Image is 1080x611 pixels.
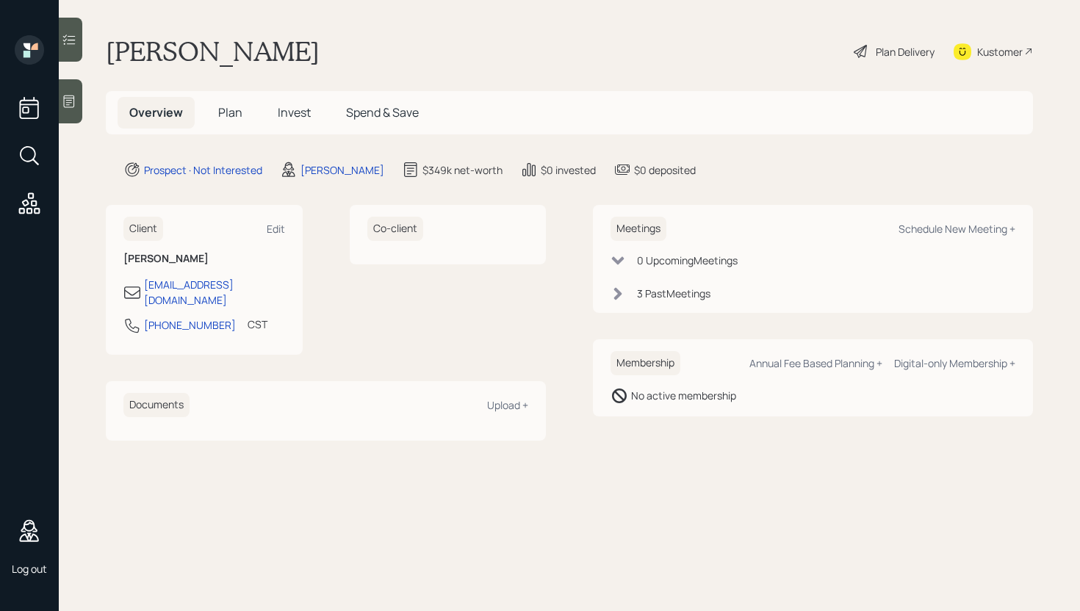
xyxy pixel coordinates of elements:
[631,388,736,403] div: No active membership
[144,317,236,333] div: [PHONE_NUMBER]
[12,562,47,576] div: Log out
[611,351,680,375] h6: Membership
[422,162,503,178] div: $349k net-worth
[487,398,528,412] div: Upload +
[634,162,696,178] div: $0 deposited
[123,253,285,265] h6: [PERSON_NAME]
[106,35,320,68] h1: [PERSON_NAME]
[611,217,666,241] h6: Meetings
[637,253,738,268] div: 0 Upcoming Meeting s
[899,222,1015,236] div: Schedule New Meeting +
[123,217,163,241] h6: Client
[876,44,935,59] div: Plan Delivery
[637,286,710,301] div: 3 Past Meeting s
[894,356,1015,370] div: Digital-only Membership +
[248,317,267,332] div: CST
[749,356,882,370] div: Annual Fee Based Planning +
[300,162,384,178] div: [PERSON_NAME]
[144,277,285,308] div: [EMAIL_ADDRESS][DOMAIN_NAME]
[218,104,242,120] span: Plan
[541,162,596,178] div: $0 invested
[278,104,311,120] span: Invest
[144,162,262,178] div: Prospect · Not Interested
[346,104,419,120] span: Spend & Save
[367,217,423,241] h6: Co-client
[123,393,190,417] h6: Documents
[129,104,183,120] span: Overview
[267,222,285,236] div: Edit
[977,44,1023,59] div: Kustomer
